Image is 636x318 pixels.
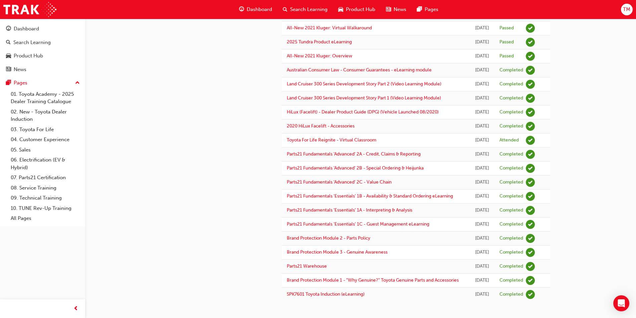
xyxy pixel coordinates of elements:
a: 02. New - Toyota Dealer Induction [8,107,82,124]
a: Australian Consumer Law - Consumer Guarantees - eLearning module [287,67,432,73]
div: Completed [499,151,523,157]
span: news-icon [6,67,11,73]
div: Completed [499,179,523,186]
a: SPK7601 Toyota Induction (eLearning) [287,291,365,297]
div: Tue Jul 18 2023 00:00:00 GMT+1000 (Australian Eastern Standard Time) [475,193,489,200]
span: search-icon [6,40,11,46]
span: learningRecordVerb_COMPLETE-icon [526,262,535,271]
div: Wed Aug 09 2023 00:00:00 GMT+1000 (Australian Eastern Standard Time) [475,165,489,172]
span: TM [623,6,630,13]
span: learningRecordVerb_COMPLETE-icon [526,122,535,131]
span: learningRecordVerb_COMPLETE-icon [526,206,535,215]
span: News [394,6,406,13]
div: Completed [499,123,523,129]
a: All Pages [8,213,82,224]
a: 05. Sales [8,145,82,155]
div: Open Intercom Messenger [613,295,629,311]
span: Dashboard [247,6,272,13]
a: 09. Technical Training [8,193,82,203]
span: car-icon [6,53,11,59]
span: learningRecordVerb_COMPLETE-icon [526,192,535,201]
a: Parts21 Fundamentals 'Advanced' 2B - Special Ordering & Heijunka [287,165,424,171]
span: learningRecordVerb_COMPLETE-icon [526,220,535,229]
a: Parts21 Fundamentals 'Advanced' 2A - Credit, Claims & Reporting [287,151,421,157]
a: News [3,63,82,76]
div: Attended [499,137,519,143]
div: Completed [499,81,523,87]
div: Sat Nov 16 2024 18:34:24 GMT+1000 (Australian Eastern Standard Time) [475,80,489,88]
div: Mon Jul 17 2023 00:00:00 GMT+1000 (Australian Eastern Standard Time) [475,263,489,270]
div: Completed [499,221,523,228]
span: learningRecordVerb_COMPLETE-icon [526,108,535,117]
span: learningRecordVerb_COMPLETE-icon [526,234,535,243]
a: car-iconProduct Hub [333,3,381,16]
span: pages-icon [6,80,11,86]
span: prev-icon [73,305,78,313]
a: news-iconNews [381,3,412,16]
div: News [14,66,26,73]
a: Brand Protection Module 3 - Genuine Awareness [287,249,388,255]
div: Completed [499,291,523,298]
a: Dashboard [3,23,82,35]
a: Parts21 Fundamentals 'Essentials' 1A - Interpreting & Analysis [287,207,412,213]
a: Parts21 Fundamentals 'Essentials' 1B - Availability & Standard Ordering eLearning [287,193,453,199]
a: All-New 2021 Kluger: Overview [287,53,352,59]
a: guage-iconDashboard [234,3,277,16]
span: learningRecordVerb_COMPLETE-icon [526,66,535,75]
span: guage-icon [239,5,244,14]
span: search-icon [283,5,287,14]
div: Mon Jul 17 2023 00:00:00 GMT+1000 (Australian Eastern Standard Time) [475,249,489,256]
span: guage-icon [6,26,11,32]
button: Pages [3,77,82,89]
a: Parts21 Fundamentals 'Advanced' 2C - Value Chain [287,179,392,185]
div: Completed [499,277,523,284]
span: Pages [425,6,438,13]
a: Toyota For Life Reignite - Virtual Classroom [287,137,376,143]
div: Product Hub [14,52,43,60]
a: 08. Service Training [8,183,82,193]
div: Fri Jul 14 2023 00:00:00 GMT+1000 (Australian Eastern Standard Time) [475,291,489,298]
span: learningRecordVerb_ATTEND-icon [526,136,535,145]
a: Parts21 Fundamentals 'Essentials' 1C - Guest Management eLearning [287,221,429,227]
span: learningRecordVerb_COMPLETE-icon [526,150,535,159]
span: learningRecordVerb_COMPLETE-icon [526,80,535,89]
span: up-icon [75,79,80,87]
a: 04. Customer Experience [8,134,82,145]
img: Trak [3,2,56,17]
div: Completed [499,207,523,214]
div: Passed [499,25,514,31]
span: learningRecordVerb_COMPLETE-icon [526,94,535,103]
div: Sun Nov 17 2024 17:57:42 GMT+1000 (Australian Eastern Standard Time) [475,52,489,60]
div: Pages [14,79,27,87]
div: Fri Jul 14 2023 00:00:00 GMT+1000 (Australian Eastern Standard Time) [475,277,489,284]
a: HiLux (Facelift) - Dealer Product Guide (DPG) (Vehicle Launched 08/2020) [287,109,439,115]
div: Completed [499,193,523,200]
div: Wed Apr 03 2024 15:30:00 GMT+1000 (Australian Eastern Standard Time) [475,136,489,144]
a: 10. TUNE Rev-Up Training [8,203,82,214]
span: news-icon [386,5,391,14]
a: 03. Toyota For Life [8,124,82,135]
span: learningRecordVerb_PASS-icon [526,24,535,33]
span: pages-icon [417,5,422,14]
a: search-iconSearch Learning [277,3,333,16]
span: learningRecordVerb_COMPLETE-icon [526,178,535,187]
span: Search Learning [290,6,328,13]
button: DashboardSearch LearningProduct HubNews [3,21,82,77]
div: Completed [499,95,523,101]
div: Dashboard [14,25,39,33]
div: Mon Jul 17 2023 00:00:00 GMT+1000 (Australian Eastern Standard Time) [475,235,489,242]
div: Wed Aug 09 2023 00:00:00 GMT+1000 (Australian Eastern Standard Time) [475,150,489,158]
div: Completed [499,263,523,270]
a: Brand Protection Module 1 - "Why Genuine?" Toyota Genuine Parts and Accessories [287,277,459,283]
a: 06. Electrification (EV & Hybrid) [8,155,82,173]
div: Completed [499,165,523,172]
div: Sat Nov 16 2024 11:14:09 GMT+1000 (Australian Eastern Standard Time) [475,122,489,130]
div: Passed [499,53,514,59]
div: Sat Nov 16 2024 18:09:27 GMT+1000 (Australian Eastern Standard Time) [475,94,489,102]
a: Product Hub [3,50,82,62]
div: Sat Nov 16 2024 11:16:54 GMT+1000 (Australian Eastern Standard Time) [475,108,489,116]
div: Tue Jul 18 2023 00:00:00 GMT+1000 (Australian Eastern Standard Time) [475,221,489,228]
a: 07. Parts21 Certification [8,173,82,183]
